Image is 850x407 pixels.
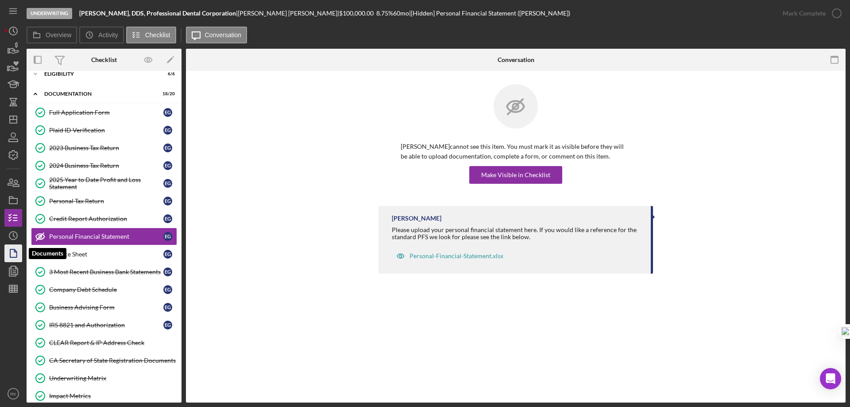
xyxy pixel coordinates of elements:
div: Business Advising Form [49,304,163,311]
div: 2025 Year to Date Profit and Loss Statement [49,176,163,190]
a: Balance SheetEG [31,245,177,263]
div: 6 / 6 [159,71,175,77]
div: Company Debt Schedule [49,286,163,293]
a: Plaid ID VerificationEG [31,121,177,139]
button: Overview [27,27,77,43]
b: [PERSON_NAME], DDS, Professional Dental Corporation [79,9,236,17]
div: CLEAR Report & IP Address Check [49,339,177,346]
div: IRS 8821 and Authorization [49,322,163,329]
div: E G [163,161,172,170]
label: Overview [46,31,71,39]
a: Personal Financial StatementEG [31,228,177,245]
div: E G [163,321,172,329]
div: E G [163,232,172,241]
div: Documentation [44,91,153,97]
button: RK [4,385,22,403]
div: | [79,10,238,17]
div: Full Application Form [49,109,163,116]
div: 3 Most Recent Business Bank Statements [49,268,163,275]
label: Conversation [205,31,242,39]
div: E G [163,143,172,152]
div: E G [163,108,172,117]
div: Underwriting [27,8,72,19]
div: Personal Tax Return [49,198,163,205]
div: Open Intercom Messenger [820,368,841,389]
text: RK [10,391,16,396]
div: [PERSON_NAME] [392,215,441,222]
div: E G [163,126,172,135]
div: Impact Metrics [49,392,177,399]
button: Mark Complete [774,4,846,22]
div: [PERSON_NAME] [PERSON_NAME] | [238,10,339,17]
div: | [Hidden] Personal Financial Statement ([PERSON_NAME]) [409,10,570,17]
div: E G [163,250,172,259]
div: 60 mo [393,10,409,17]
a: Business Advising FormEG [31,298,177,316]
div: E G [163,197,172,205]
div: Checklist [91,56,117,63]
div: CA Secretary of State Registration Documents [49,357,177,364]
button: Conversation [186,27,247,43]
div: Eligibility [44,71,153,77]
a: Personal Tax ReturnEG [31,192,177,210]
a: Credit Report AuthorizationEG [31,210,177,228]
div: Underwriting Matrix [49,375,177,382]
div: Plaid ID Verification [49,127,163,134]
div: E G [163,303,172,312]
a: 2024 Business Tax ReturnEG [31,157,177,174]
div: Credit Report Authorization [49,215,163,222]
a: Full Application FormEG [31,104,177,121]
a: IRS 8821 and AuthorizationEG [31,316,177,334]
button: Personal-Financial-Statement.xlsx [392,247,508,265]
div: Personal Financial Statement [49,233,163,240]
a: Company Debt ScheduleEG [31,281,177,298]
a: CLEAR Report & IP Address Check [31,334,177,352]
div: Personal-Financial-Statement.xlsx [410,252,503,260]
button: Make Visible in Checklist [469,166,562,184]
a: 2025 Year to Date Profit and Loss StatementEG [31,174,177,192]
p: [PERSON_NAME] cannot see this item. You must mark it as visible before they will be able to uploa... [401,142,631,162]
div: 2023 Business Tax Return [49,144,163,151]
label: Checklist [145,31,170,39]
label: Activity [98,31,118,39]
div: Make Visible in Checklist [481,166,550,184]
a: Impact Metrics [31,387,177,405]
div: 2024 Business Tax Return [49,162,163,169]
a: CA Secretary of State Registration Documents [31,352,177,369]
div: Mark Complete [783,4,826,22]
div: Conversation [498,56,534,63]
div: $100,000.00 [339,10,376,17]
a: 3 Most Recent Business Bank StatementsEG [31,263,177,281]
div: E G [163,267,172,276]
button: Checklist [126,27,176,43]
div: E G [163,214,172,223]
div: Please upload your personal financial statement here. If you would like a reference for the stand... [392,226,642,240]
a: 2023 Business Tax ReturnEG [31,139,177,157]
div: 8.75 % [376,10,393,17]
div: 18 / 20 [159,91,175,97]
div: Balance Sheet [49,251,163,258]
div: E G [163,179,172,188]
a: Underwriting Matrix [31,369,177,387]
button: Activity [79,27,124,43]
div: E G [163,285,172,294]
